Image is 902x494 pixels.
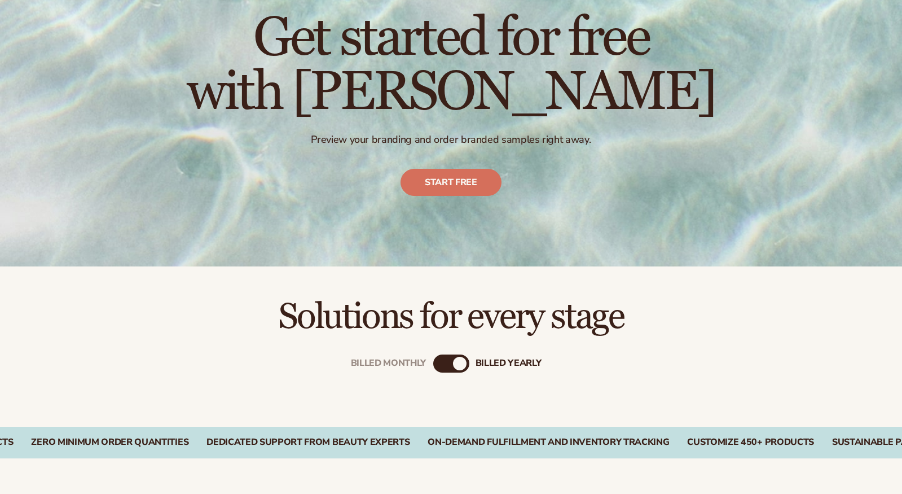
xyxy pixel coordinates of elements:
[401,169,501,196] a: Start free
[687,437,814,448] div: CUSTOMIZE 450+ PRODUCTS
[32,298,870,336] h2: Solutions for every stage
[31,437,188,448] div: Zero Minimum Order QuantitieS
[351,358,426,369] div: Billed Monthly
[187,133,715,146] p: Preview your branding and order branded samples right away.
[187,11,715,120] h1: Get started for free with [PERSON_NAME]
[206,437,410,448] div: Dedicated Support From Beauty Experts
[476,358,542,369] div: billed Yearly
[428,437,669,448] div: On-Demand Fulfillment and Inventory Tracking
